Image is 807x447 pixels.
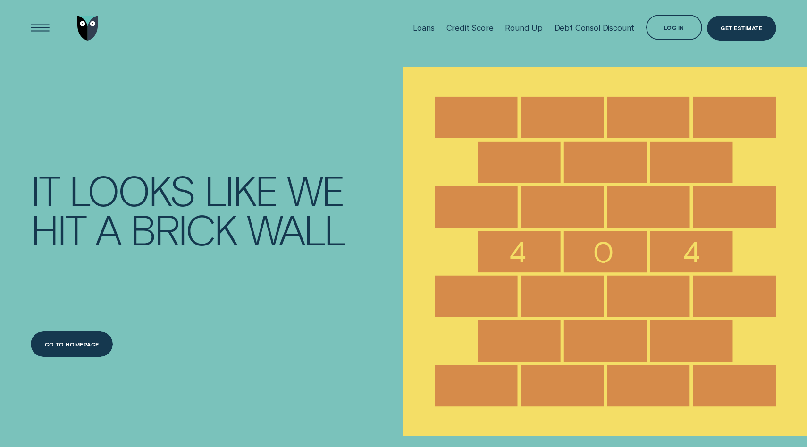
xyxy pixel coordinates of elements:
button: Go to homepage [31,331,113,356]
div: Credit Score [446,23,494,33]
button: Log in [646,15,702,40]
button: Open Menu [27,16,52,41]
div: Round Up [505,23,543,33]
div: Loans [413,23,435,33]
a: Get Estimate [707,16,776,41]
h4: It looks like we hit a brick wall [31,170,367,249]
img: Wisr [77,16,99,41]
img: 404 NOT FOUND [403,56,807,447]
div: Debt Consol Discount [555,23,635,33]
